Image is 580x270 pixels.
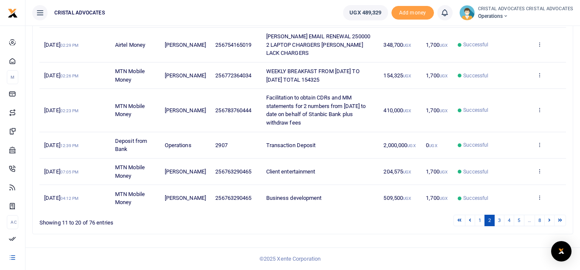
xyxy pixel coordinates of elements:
[478,6,574,13] small: CRISTAL ADVOCATES CRISTAL ADVOCATES
[165,142,191,148] span: Operations
[551,241,572,261] div: Open Intercom Messenger
[403,108,411,113] small: UGX
[266,142,316,148] span: Transaction Deposit
[475,215,485,226] a: 1
[391,6,434,20] li: Toup your wallet
[115,42,145,48] span: Airtel Money
[383,107,411,114] span: 410,000
[426,107,448,114] span: 1,700
[7,215,18,229] li: Ac
[426,72,448,79] span: 1,700
[215,42,251,48] span: 256754165019
[426,142,437,148] span: 0
[44,195,79,201] span: [DATE]
[215,142,227,148] span: 2907
[463,72,488,80] span: Successful
[439,108,448,113] small: UGX
[215,168,251,175] span: 256763290465
[215,107,251,114] span: 256783760444
[60,108,79,113] small: 02:23 PM
[504,215,514,226] a: 4
[60,74,79,78] small: 02:26 PM
[60,43,79,48] small: 02:29 PM
[165,107,206,114] span: [PERSON_NAME]
[426,168,448,175] span: 1,700
[439,74,448,78] small: UGX
[7,70,18,84] li: M
[115,164,145,179] span: MTN Mobile Money
[459,5,574,20] a: profile-user CRISTAL ADVOCATES CRISTAL ADVOCATES Operations
[165,72,206,79] span: [PERSON_NAME]
[60,143,79,148] small: 12:39 PM
[383,72,411,79] span: 154,325
[44,168,79,175] span: [DATE]
[215,195,251,201] span: 256763290465
[165,168,206,175] span: [PERSON_NAME]
[115,68,145,83] span: MTN Mobile Money
[60,196,79,201] small: 04:12 PM
[407,143,415,148] small: UGX
[266,68,360,83] span: WEEKLY BREAKFAST FROM [DATE] TO [DATE] TOTAL 154325
[463,41,488,48] span: Successful
[403,170,411,174] small: UGX
[514,215,524,226] a: 5
[459,5,475,20] img: profile-user
[165,195,206,201] span: [PERSON_NAME]
[165,42,206,48] span: [PERSON_NAME]
[478,12,574,20] span: Operations
[349,9,381,17] span: UGX 489,329
[44,42,79,48] span: [DATE]
[44,72,79,79] span: [DATE]
[426,195,448,201] span: 1,700
[391,6,434,20] span: Add money
[463,194,488,202] span: Successful
[340,5,391,20] li: Wallet ballance
[484,215,495,226] a: 2
[215,72,251,79] span: 256772364034
[403,43,411,48] small: UGX
[266,168,315,175] span: Client entertainment
[51,9,108,17] span: CRISTAL ADVOCATES
[266,33,370,56] span: [PERSON_NAME] EMAIL RENEWAL 250000 2 LAPTOP CHARGERS [PERSON_NAME] LACK CHARGERS
[115,191,145,206] span: MTN Mobile Money
[439,170,448,174] small: UGX
[403,196,411,201] small: UGX
[383,142,415,148] span: 2,000,000
[115,138,147,153] span: Deposit from Bank
[383,195,411,201] span: 509,500
[463,141,488,149] span: Successful
[429,143,437,148] small: UGX
[383,168,411,175] span: 204,575
[266,195,322,201] span: Business development
[115,103,145,118] span: MTN Mobile Money
[426,42,448,48] span: 1,700
[8,8,18,18] img: logo-small
[463,106,488,114] span: Successful
[494,215,504,226] a: 3
[60,170,79,174] small: 07:05 PM
[39,214,256,227] div: Showing 11 to 20 of 76 entries
[44,107,79,114] span: [DATE]
[391,9,434,15] a: Add money
[8,9,18,16] a: logo-small logo-large logo-large
[463,168,488,176] span: Successful
[439,43,448,48] small: UGX
[44,142,79,148] span: [DATE]
[439,196,448,201] small: UGX
[383,42,411,48] span: 348,700
[343,5,388,20] a: UGX 489,329
[266,94,366,126] span: Facilitation to obtain CDRs and MM statements for 2 numbers from [DATE] to date on behalf of Stan...
[535,215,545,226] a: 8
[403,74,411,78] small: UGX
